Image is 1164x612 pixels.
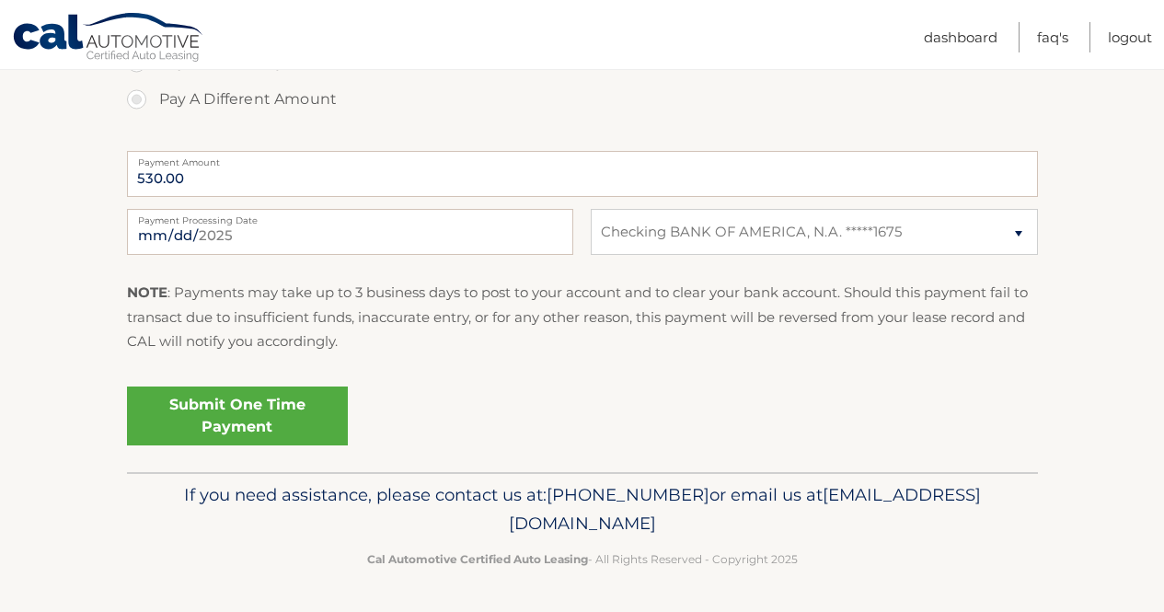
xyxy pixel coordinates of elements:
p: If you need assistance, please contact us at: or email us at [139,480,1026,539]
label: Pay A Different Amount [127,81,1038,118]
strong: Cal Automotive Certified Auto Leasing [367,552,588,566]
a: Cal Automotive [12,12,205,65]
strong: NOTE [127,283,167,301]
input: Payment Amount [127,151,1038,197]
a: Logout [1108,22,1152,52]
a: Dashboard [924,22,997,52]
label: Payment Processing Date [127,209,573,224]
span: [PHONE_NUMBER] [547,484,709,505]
p: - All Rights Reserved - Copyright 2025 [139,549,1026,569]
a: FAQ's [1037,22,1068,52]
label: Payment Amount [127,151,1038,166]
a: Submit One Time Payment [127,387,348,445]
input: Payment Date [127,209,573,255]
p: : Payments may take up to 3 business days to post to your account and to clear your bank account.... [127,281,1038,353]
